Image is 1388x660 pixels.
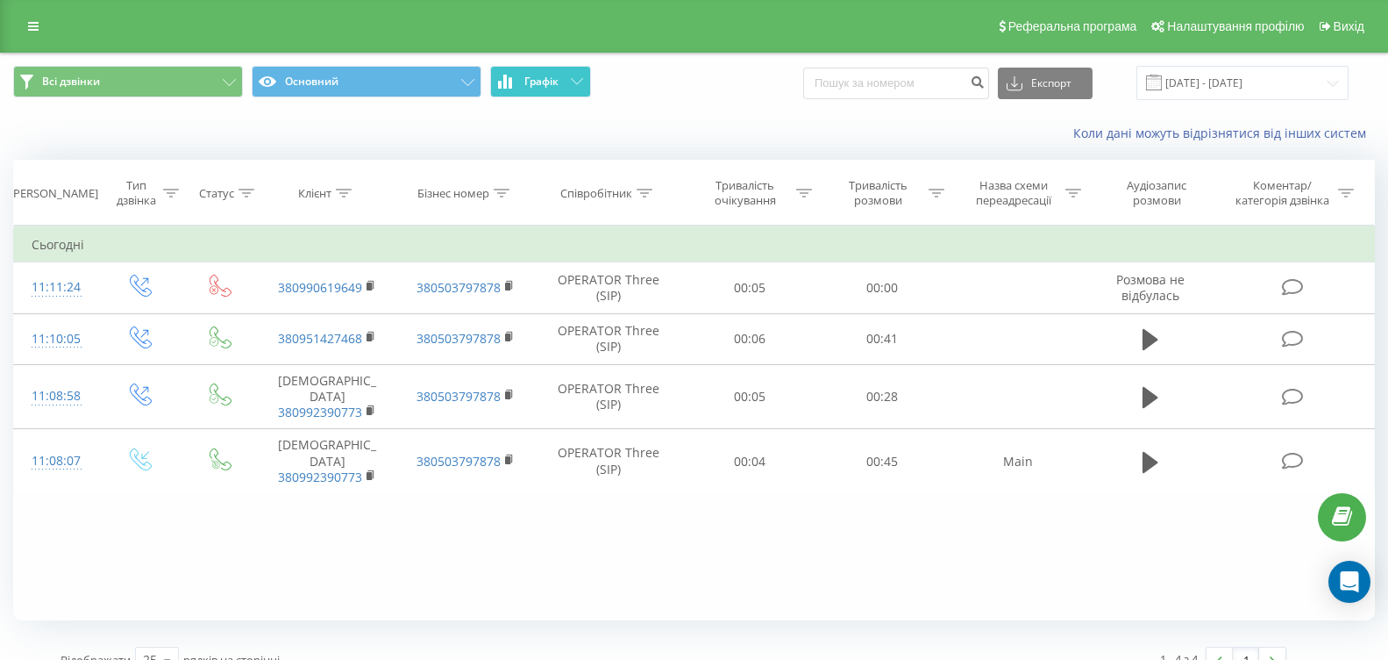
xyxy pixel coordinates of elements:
td: 00:41 [816,313,950,364]
span: Налаштування профілю [1167,19,1304,33]
div: Тип дзвінка [114,178,159,208]
a: 380992390773 [278,469,362,485]
div: Співробітник [560,186,632,201]
td: 00:05 [683,364,816,429]
div: 11:11:24 [32,270,81,305]
input: Пошук за номером [803,68,989,99]
a: 380503797878 [416,279,501,296]
td: OPERATOR Three (SIP) [534,364,683,429]
div: Тривалість очікування [699,178,792,208]
div: Коментар/категорія дзвінка [1231,178,1334,208]
td: 00:06 [683,313,816,364]
a: 380990619649 [278,279,362,296]
td: [DEMOGRAPHIC_DATA] [258,429,396,494]
td: OPERATOR Three (SIP) [534,313,683,364]
td: 00:04 [683,429,816,494]
td: 00:00 [816,262,950,313]
span: Вихід [1334,19,1364,33]
div: Аудіозапис розмови [1103,178,1211,208]
button: Основний [252,66,481,97]
div: 11:10:05 [32,322,81,356]
div: Open Intercom Messenger [1328,561,1370,603]
div: Назва схеми переадресації [967,178,1061,208]
div: Бізнес номер [417,186,489,201]
div: Клієнт [298,186,331,201]
td: [DEMOGRAPHIC_DATA] [258,364,396,429]
a: 380503797878 [416,330,501,347]
td: OPERATOR Three (SIP) [534,262,683,313]
div: [PERSON_NAME] [10,186,98,201]
button: Графік [490,66,591,97]
a: Коли дані можуть відрізнятися вiд інших систем [1073,125,1375,141]
a: 380951427468 [278,330,362,347]
button: Експорт [998,68,1093,99]
span: Реферальна програма [1008,19,1137,33]
span: Графік [524,75,559,88]
div: Статус [199,186,234,201]
div: 11:08:07 [32,444,81,478]
td: 00:45 [816,429,950,494]
div: Тривалість розмови [832,178,925,208]
button: Всі дзвінки [13,66,243,97]
td: OPERATOR Three (SIP) [534,429,683,494]
span: Розмова не відбулась [1116,271,1185,304]
a: 380992390773 [278,404,362,420]
div: 11:08:58 [32,379,81,413]
a: 380503797878 [416,388,501,405]
td: Main [949,429,1087,494]
td: 00:28 [816,364,950,429]
span: Всі дзвінки [42,75,100,89]
td: Сьогодні [14,227,1375,262]
td: 00:05 [683,262,816,313]
a: 380503797878 [416,453,501,470]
